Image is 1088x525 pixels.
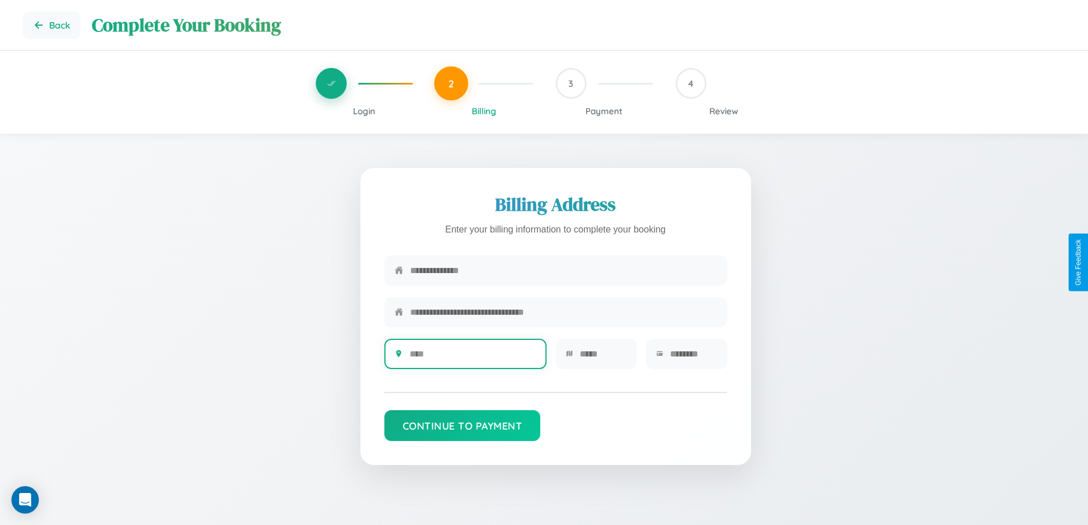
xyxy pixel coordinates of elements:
[353,106,375,117] span: Login
[1074,239,1082,286] div: Give Feedback
[709,106,738,117] span: Review
[568,78,573,89] span: 3
[384,192,727,217] h2: Billing Address
[448,77,454,90] span: 2
[585,106,623,117] span: Payment
[92,13,1065,38] h1: Complete Your Booking
[472,106,496,117] span: Billing
[11,486,39,514] div: Open Intercom Messenger
[384,222,727,238] p: Enter your billing information to complete your booking
[384,410,541,441] button: Continue to Payment
[23,11,81,39] button: Go back
[688,78,693,89] span: 4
